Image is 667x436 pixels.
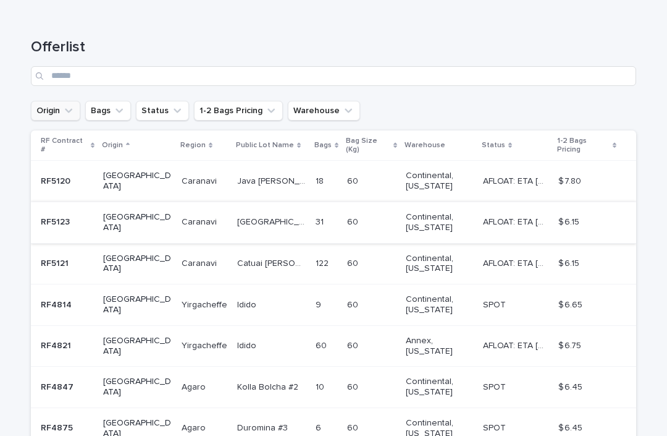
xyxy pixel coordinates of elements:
p: 9 [316,297,324,310]
p: 60 [316,338,329,351]
p: 31 [316,215,326,228]
tr: RF5120RF5120 [GEOGRAPHIC_DATA]CaranaviCaranavi Java [PERSON_NAME]Java [PERSON_NAME] 1818 6060 Con... [31,161,636,202]
p: $ 6.45 [558,380,585,393]
p: Region [180,139,206,152]
p: Java [PERSON_NAME] [237,174,308,187]
p: Yirgacheffe [182,297,230,310]
p: 10 [316,380,327,393]
p: Status [482,139,505,152]
p: Duromina #3 [237,421,290,434]
input: Search [31,66,636,86]
p: 60 [347,256,361,269]
p: Warehouse [405,139,445,152]
p: [GEOGRAPHIC_DATA] [237,215,308,228]
p: AFLOAT: ETA 10-15-2025 [483,174,551,187]
p: 60 [347,215,361,228]
tr: RF5121RF5121 [GEOGRAPHIC_DATA]CaranaviCaranavi Catuai [PERSON_NAME]Catuai [PERSON_NAME] 122122 60... [31,243,636,284]
p: [GEOGRAPHIC_DATA] [103,254,172,275]
p: RF4847 [41,380,76,393]
p: Caranavi [182,215,219,228]
p: Bags [314,139,332,152]
tr: RF5123RF5123 [GEOGRAPHIC_DATA]CaranaviCaranavi [GEOGRAPHIC_DATA][GEOGRAPHIC_DATA] 3131 6060 Conti... [31,202,636,243]
p: Caranavi [182,256,219,269]
p: RF4821 [41,338,73,351]
p: $ 6.65 [558,297,585,310]
p: [GEOGRAPHIC_DATA] [103,171,172,192]
p: 122 [316,256,331,269]
p: Origin [102,139,123,152]
p: SPOT [483,297,508,310]
tr: RF4821RF4821 [GEOGRAPHIC_DATA]YirgacheffeYirgacheffe IdidoIdido 6060 6060 Annex, [US_STATE] AFLOA... [31,325,636,367]
p: [GEOGRAPHIC_DATA] [103,336,172,357]
p: [GEOGRAPHIC_DATA] [103,377,172,398]
p: AFLOAT: ETA 10-15-2025 [483,256,551,269]
p: SPOT [483,421,508,434]
p: Caranavi [182,174,219,187]
p: Agaro [182,380,208,393]
h1: Offerlist [31,38,636,56]
p: $ 6.15 [558,215,582,228]
button: 1-2 Bags Pricing [194,101,283,121]
tr: RF4814RF4814 [GEOGRAPHIC_DATA]YirgacheffeYirgacheffe IdidoIdido 99 6060 Continental, [US_STATE] S... [31,284,636,326]
p: Bag Size (Kg) [346,134,390,157]
p: 1-2 Bags Pricing [557,134,610,157]
p: Public Lot Name [236,139,294,152]
p: $ 6.15 [558,256,582,269]
button: Status [136,101,189,121]
p: SPOT [483,380,508,393]
p: 6 [316,421,324,434]
button: Bags [85,101,131,121]
p: $ 6.75 [558,338,584,351]
p: [GEOGRAPHIC_DATA] [103,294,172,315]
p: $ 6.45 [558,421,585,434]
p: $ 7.80 [558,174,584,187]
p: 60 [347,297,361,310]
p: RF Contract # [41,134,88,157]
p: 60 [347,380,361,393]
p: Kolla Bolcha #2 [237,380,301,393]
tr: RF4847RF4847 [GEOGRAPHIC_DATA]AgaroAgaro Kolla Bolcha #2Kolla Bolcha #2 1010 6060 Continental, [U... [31,367,636,408]
p: 60 [347,421,361,434]
button: Origin [31,101,80,121]
p: Catuai [PERSON_NAME] [237,256,308,269]
p: AFLOAT: ETA 10-15-2025 [483,215,551,228]
p: Idido [237,338,259,351]
p: 60 [347,338,361,351]
p: RF5121 [41,256,71,269]
p: RF5120 [41,174,73,187]
p: Yirgacheffe [182,338,230,351]
p: 60 [347,174,361,187]
p: RF4875 [41,421,75,434]
p: Idido [237,297,259,310]
p: 18 [316,174,326,187]
p: Agaro [182,421,208,434]
button: Warehouse [288,101,360,121]
p: [GEOGRAPHIC_DATA] [103,212,172,233]
p: RF4814 [41,297,74,310]
p: AFLOAT: ETA 09-28-2025 [483,338,551,351]
p: RF5123 [41,215,72,228]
